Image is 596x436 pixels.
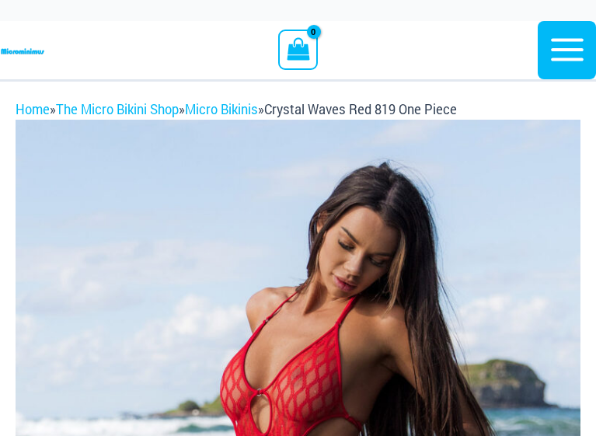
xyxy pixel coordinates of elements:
span: Crystal Waves Red 819 One Piece [264,101,457,117]
a: The Micro Bikini Shop [56,101,179,117]
a: View Shopping Cart, empty [278,30,318,70]
a: Micro Bikinis [185,101,258,117]
span: » » » [16,101,457,117]
a: Home [16,101,50,117]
